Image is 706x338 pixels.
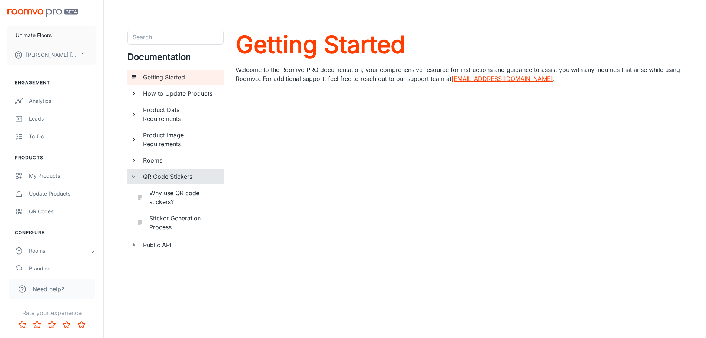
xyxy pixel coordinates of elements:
[143,89,218,98] h6: How to Update Products
[74,317,89,332] button: Rate 5 star
[143,73,218,82] h6: Getting Started
[16,31,52,39] p: Ultimate Floors
[29,207,96,216] div: QR Codes
[143,240,218,249] h6: Public API
[26,51,78,59] p: [PERSON_NAME] [PERSON_NAME]
[29,190,96,198] div: Update Products
[236,30,682,59] a: Getting Started
[127,50,224,64] h4: Documentation
[143,156,218,165] h6: Rooms
[29,132,96,141] div: To-do
[29,172,96,180] div: My Products
[236,86,682,338] iframe: vimeo-869182452
[44,317,59,332] button: Rate 3 star
[30,317,44,332] button: Rate 2 star
[7,26,96,45] button: Ultimate Floors
[15,317,30,332] button: Rate 1 star
[7,45,96,65] button: [PERSON_NAME] [PERSON_NAME]
[6,308,97,317] p: Rate your experience
[149,188,218,206] h6: Why use QR code stickers?
[143,131,218,148] h6: Product Image Requirements
[29,97,96,105] div: Analytics
[29,115,96,123] div: Leads
[236,65,682,83] p: Welcome to the Roomvo PRO documentation, your comprehensive resource for instructions and guidanc...
[33,285,64,293] span: Need help?
[127,70,224,252] ul: documentation page list
[149,214,218,232] h6: Sticker Generation Process
[143,172,218,181] h6: QR Code Stickers
[7,9,78,17] img: Roomvo PRO Beta
[143,105,218,123] h6: Product Data Requirements
[220,37,221,38] button: Open
[451,75,553,82] a: [EMAIL_ADDRESS][DOMAIN_NAME]
[29,265,96,273] div: Branding
[29,247,90,255] div: Rooms
[59,317,74,332] button: Rate 4 star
